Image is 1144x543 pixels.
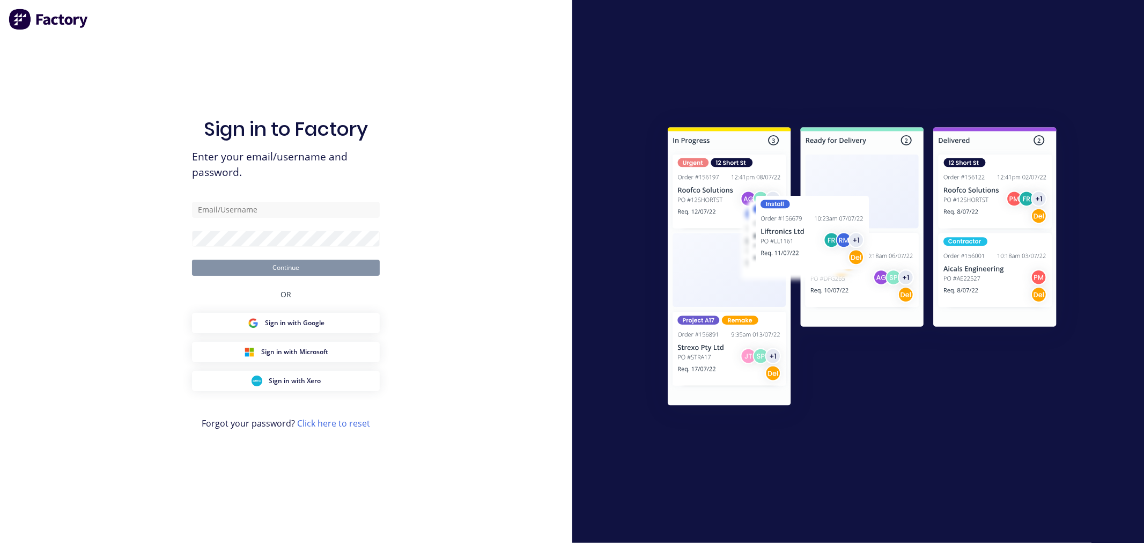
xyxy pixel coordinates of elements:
div: OR [281,276,291,313]
input: Email/Username [192,202,380,218]
button: Google Sign inSign in with Google [192,313,380,333]
span: Forgot your password? [202,417,370,430]
button: Continue [192,260,380,276]
span: Sign in with Google [265,318,324,328]
span: Enter your email/username and password. [192,149,380,180]
img: Sign in [644,106,1080,431]
img: Google Sign in [248,318,259,328]
button: Xero Sign inSign in with Xero [192,371,380,391]
img: Microsoft Sign in [244,347,255,357]
span: Sign in with Microsoft [261,347,328,357]
img: Factory [9,9,89,30]
h1: Sign in to Factory [204,118,368,141]
span: Sign in with Xero [269,376,321,386]
img: Xero Sign in [252,376,262,386]
button: Microsoft Sign inSign in with Microsoft [192,342,380,362]
a: Click here to reset [297,417,370,429]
